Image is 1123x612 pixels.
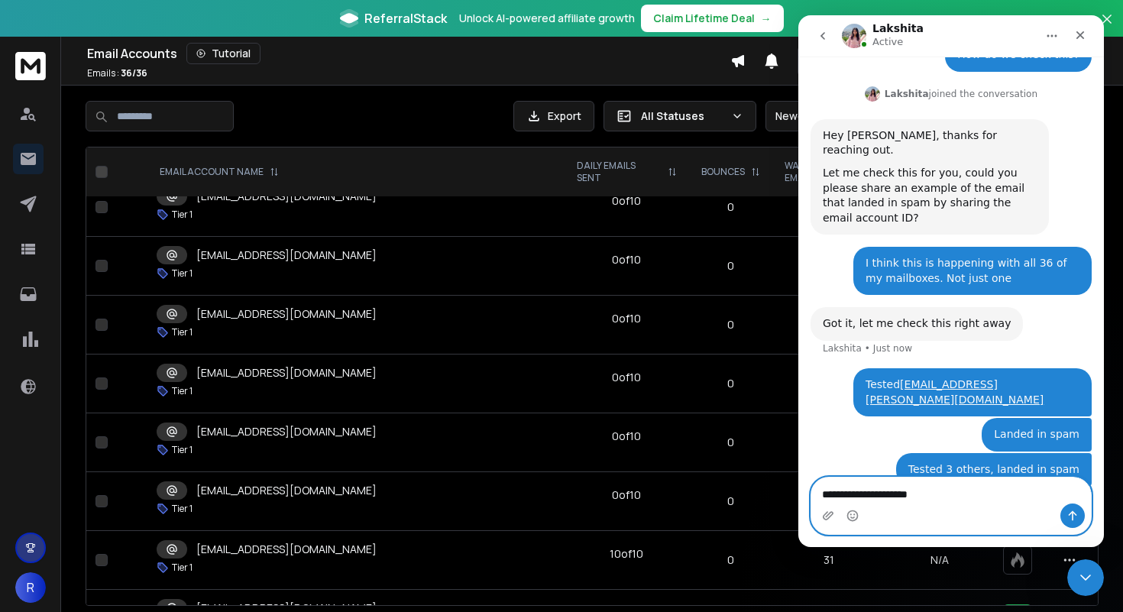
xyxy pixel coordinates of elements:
[364,9,447,28] span: ReferralStack
[172,267,193,280] p: Tier 1
[186,43,261,64] button: Tutorial
[1097,9,1117,46] button: Close banner
[172,444,193,456] p: Tier 1
[172,209,193,221] p: Tier 1
[196,306,377,322] p: [EMAIL_ADDRESS][DOMAIN_NAME]
[698,199,763,215] p: 0
[798,15,1104,547] iframe: Intercom live chat
[15,572,46,603] button: R
[513,101,594,131] button: Export
[698,494,763,509] p: 0
[641,108,725,124] p: All Statuses
[612,193,641,209] div: 0 of 10
[196,542,377,557] p: [EMAIL_ADDRESS][DOMAIN_NAME]
[772,531,886,590] td: 31
[765,101,865,131] button: Newest
[612,487,641,503] div: 0 of 10
[698,376,763,391] p: 0
[172,503,193,515] p: Tier 1
[87,43,730,64] div: Email Accounts
[610,546,643,562] div: 10 of 10
[761,11,772,26] span: →
[641,5,784,32] button: Claim Lifetime Deal→
[196,248,377,263] p: [EMAIL_ADDRESS][DOMAIN_NAME]
[701,166,745,178] p: BOUNCES
[612,311,641,326] div: 0 of 10
[772,296,886,355] td: 46
[772,355,886,413] td: 38
[172,326,193,338] p: Tier 1
[87,67,147,79] p: Emails :
[698,258,763,274] p: 0
[612,429,641,444] div: 0 of 10
[459,11,635,26] p: Unlock AI-powered affiliate growth
[772,472,886,531] td: 36
[577,160,662,184] p: DAILY EMAILS SENT
[172,385,193,397] p: Tier 1
[785,160,859,184] p: WARMUP EMAILS
[196,424,377,439] p: [EMAIL_ADDRESS][DOMAIN_NAME]
[612,370,641,385] div: 0 of 10
[196,365,377,380] p: [EMAIL_ADDRESS][DOMAIN_NAME]
[772,413,886,472] td: 42
[772,178,886,237] td: 41
[698,435,763,450] p: 0
[1067,559,1104,596] iframe: Intercom live chat
[612,252,641,267] div: 0 of 10
[160,166,279,178] div: EMAIL ACCOUNT NAME
[698,317,763,332] p: 0
[698,552,763,568] p: 0
[772,237,886,296] td: 36
[895,552,985,568] p: N/A
[121,66,147,79] span: 36 / 36
[196,483,377,498] p: [EMAIL_ADDRESS][DOMAIN_NAME]
[172,562,193,574] p: Tier 1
